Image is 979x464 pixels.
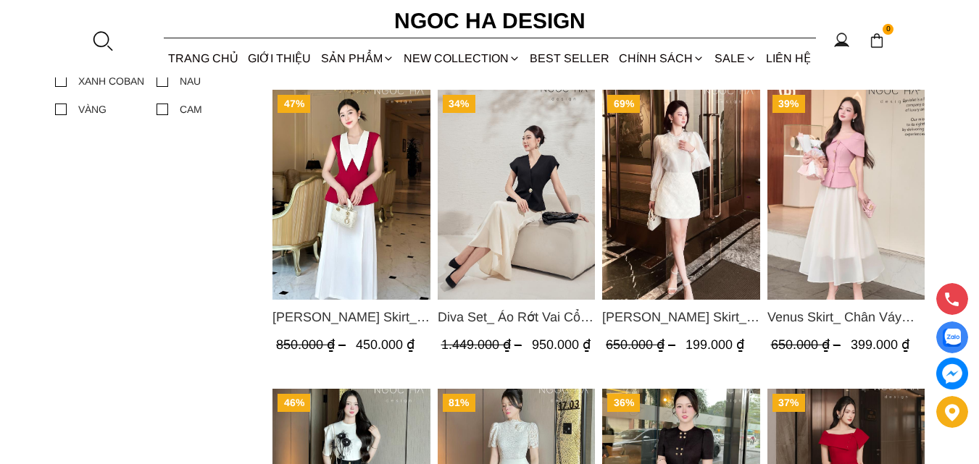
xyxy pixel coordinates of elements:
[180,73,201,89] div: NÂU
[602,307,760,327] a: Link to Lisa Skirt_ Chân Váy A Ren Hoa CV125
[180,101,202,117] div: CAM
[272,307,430,327] span: [PERSON_NAME] Skirt_ Chân Váy Xếp Ly Màu Trắng CV135
[272,90,430,300] img: Sara Skirt_ Chân Váy Xếp Ly Màu Trắng CV135
[437,90,595,300] img: Diva Set_ Áo Rớt Vai Cổ V, Chân Váy Lụa Đuôi Cá A1078+CV134
[78,101,107,117] div: VÀNG
[767,307,925,327] a: Link to Venus Skirt_ Chân Váy Xòe Màu Kem CV131
[525,39,615,77] a: BEST SELLER
[761,39,815,77] a: LIÊN HỆ
[272,307,430,327] a: Link to Sara Skirt_ Chân Váy Xếp Ly Màu Trắng CV135
[767,307,925,327] span: Venus Skirt_ Chân Váy Xòe Màu Kem CV131
[943,329,961,347] img: Display image
[441,337,525,352] span: 1.449.000 ₫
[356,337,414,352] span: 450.000 ₫
[381,4,599,38] a: Ngoc Ha Design
[399,39,525,77] a: NEW COLLECTION
[606,337,679,352] span: 650.000 ₫
[770,337,843,352] span: 650.000 ₫
[243,39,316,77] a: GIỚI THIỆU
[602,90,760,300] img: Lisa Skirt_ Chân Váy A Ren Hoa CV125
[936,321,968,353] a: Display image
[602,307,760,327] span: [PERSON_NAME] Skirt_ Chân Váy A Ren Hoa CV125
[850,337,909,352] span: 399.000 ₫
[531,337,590,352] span: 950.000 ₫
[272,90,430,300] a: Product image - Sara Skirt_ Chân Váy Xếp Ly Màu Trắng CV135
[437,307,595,327] span: Diva Set_ Áo Rớt Vai Cổ V, Chân Váy Lụa Đuôi Cá A1078+CV134
[437,307,595,327] a: Link to Diva Set_ Áo Rớt Vai Cổ V, Chân Váy Lụa Đuôi Cá A1078+CV134
[437,90,595,300] a: Product image - Diva Set_ Áo Rớt Vai Cổ V, Chân Váy Lụa Đuôi Cá A1078+CV134
[602,90,760,300] a: Product image - Lisa Skirt_ Chân Váy A Ren Hoa CV125
[686,337,744,352] span: 199.000 ₫
[164,39,243,77] a: TRANG CHỦ
[767,90,925,300] a: Product image - Venus Skirt_ Chân Váy Xòe Màu Kem CV131
[276,337,349,352] span: 850.000 ₫
[767,90,925,300] img: Venus Skirt_ Chân Váy Xòe Màu Kem CV131
[615,39,709,77] div: Chính sách
[709,39,761,77] a: SALE
[78,73,144,89] div: XANH COBAN
[883,24,894,35] span: 0
[869,33,885,48] img: img-CART-ICON-ksit0nf1
[316,39,399,77] div: SẢN PHẨM
[936,358,968,389] a: messenger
